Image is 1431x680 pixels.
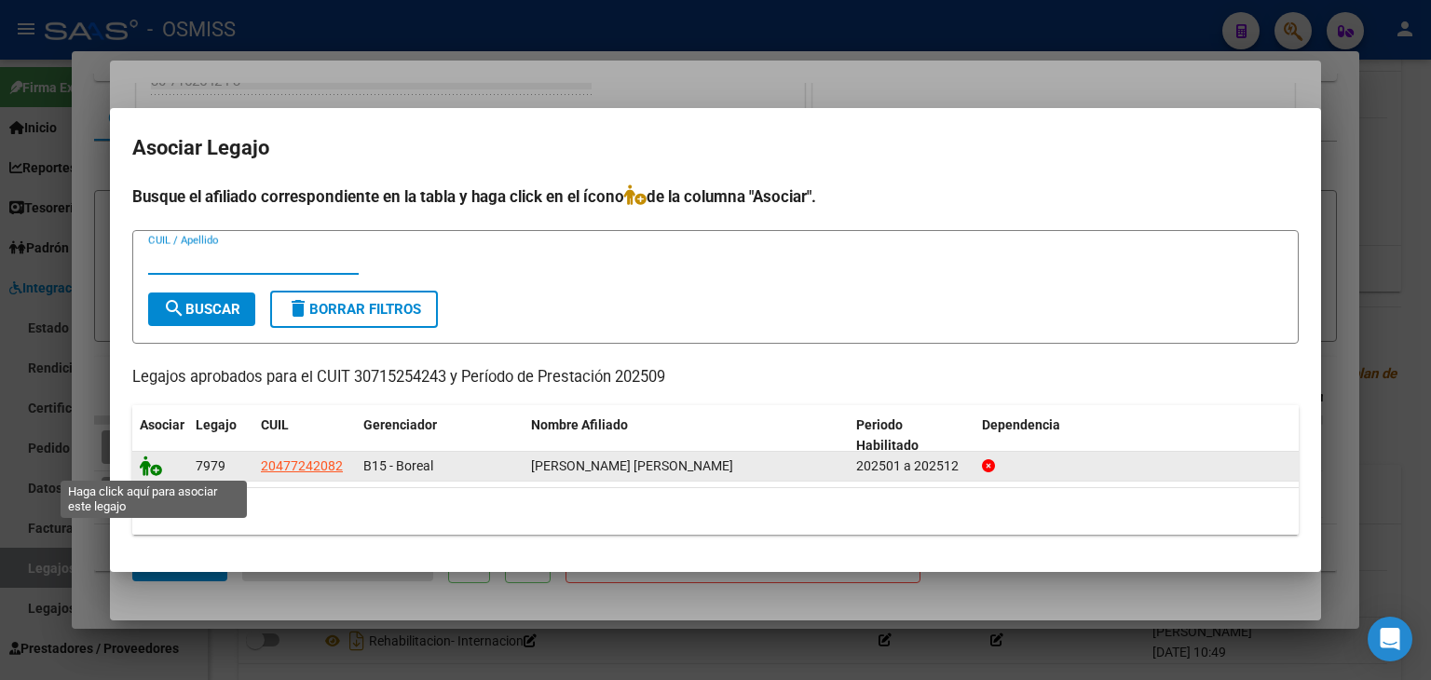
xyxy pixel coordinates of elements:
[363,417,437,432] span: Gerenciador
[363,458,433,473] span: B15 - Boreal
[982,417,1060,432] span: Dependencia
[140,417,184,432] span: Asociar
[132,366,1299,389] p: Legajos aprobados para el CUIT 30715254243 y Período de Prestación 202509
[196,458,225,473] span: 7979
[1368,617,1412,661] div: Open Intercom Messenger
[849,405,974,467] datatable-header-cell: Periodo Habilitado
[188,405,253,467] datatable-header-cell: Legajo
[856,417,919,454] span: Periodo Habilitado
[531,458,733,473] span: JOFRE DOMINGUEZ VALENTIN TABARE
[148,292,255,326] button: Buscar
[524,405,849,467] datatable-header-cell: Nombre Afiliado
[287,301,421,318] span: Borrar Filtros
[132,130,1299,166] h2: Asociar Legajo
[356,405,524,467] datatable-header-cell: Gerenciador
[261,417,289,432] span: CUIL
[163,301,240,318] span: Buscar
[531,417,628,432] span: Nombre Afiliado
[856,456,967,477] div: 202501 a 202512
[132,488,1299,535] div: 1 registros
[132,184,1299,209] h4: Busque el afiliado correspondiente en la tabla y haga click en el ícono de la columna "Asociar".
[270,291,438,328] button: Borrar Filtros
[261,458,343,473] span: 20477242082
[974,405,1300,467] datatable-header-cell: Dependencia
[253,405,356,467] datatable-header-cell: CUIL
[196,417,237,432] span: Legajo
[287,297,309,320] mat-icon: delete
[132,405,188,467] datatable-header-cell: Asociar
[163,297,185,320] mat-icon: search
